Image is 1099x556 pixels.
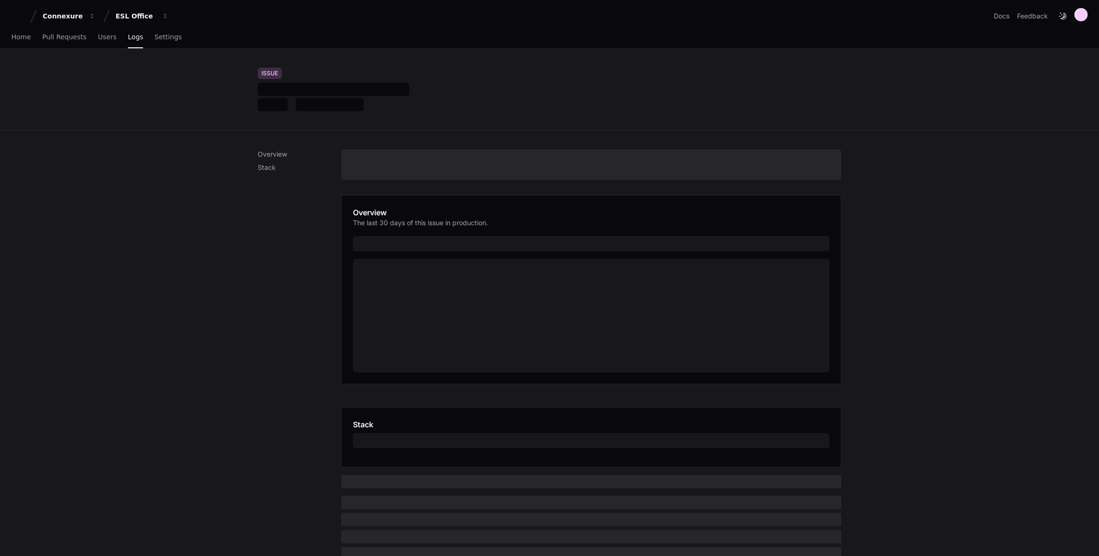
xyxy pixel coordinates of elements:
[39,8,99,25] button: Connexure
[11,34,31,40] span: Home
[11,26,31,48] a: Home
[353,207,829,233] app-pz-page-link-header: Overview
[1017,11,1048,21] button: Feedback
[98,26,117,48] a: Users
[353,419,373,430] h1: Stack
[116,11,156,21] div: ESL Office
[112,8,172,25] button: ESL Office
[994,11,1009,21] a: Docs
[128,34,143,40] span: Logs
[258,163,341,172] p: Stack
[353,218,488,228] p: The last 30 days of this issue in production.
[353,207,488,218] h1: Overview
[154,26,181,48] a: Settings
[42,26,86,48] a: Pull Requests
[43,11,83,21] div: Connexure
[154,34,181,40] span: Settings
[98,34,117,40] span: Users
[353,419,829,430] app-pz-page-link-header: Stack
[42,34,86,40] span: Pull Requests
[258,150,341,159] p: Overview
[128,26,143,48] a: Logs
[258,68,282,79] div: Issue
